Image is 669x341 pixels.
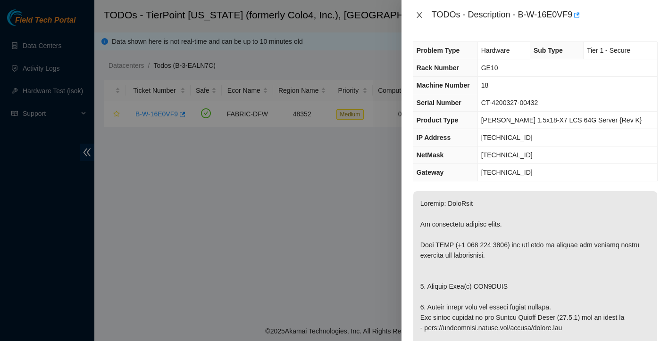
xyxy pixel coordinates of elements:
button: Close [413,11,426,20]
span: Hardware [481,47,510,54]
span: Sub Type [534,47,563,54]
span: CT-4200327-00432 [481,99,538,106]
span: Machine Number [417,81,470,89]
span: 18 [481,81,489,89]
span: GE10 [481,64,498,72]
span: Problem Type [417,47,460,54]
span: Product Type [417,116,458,124]
div: TODOs - Description - B-W-16E0VF9 [432,8,658,23]
span: close [416,11,423,19]
span: [PERSON_NAME] 1.5x18-X7 LCS 64G Server {Rev K} [481,116,642,124]
span: Rack Number [417,64,459,72]
span: [TECHNICAL_ID] [481,151,533,159]
span: IP Address [417,134,451,141]
span: Gateway [417,169,444,176]
span: NetMask [417,151,444,159]
span: Serial Number [417,99,461,106]
span: [TECHNICAL_ID] [481,134,533,141]
span: Tier 1 - Secure [587,47,630,54]
span: [TECHNICAL_ID] [481,169,533,176]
